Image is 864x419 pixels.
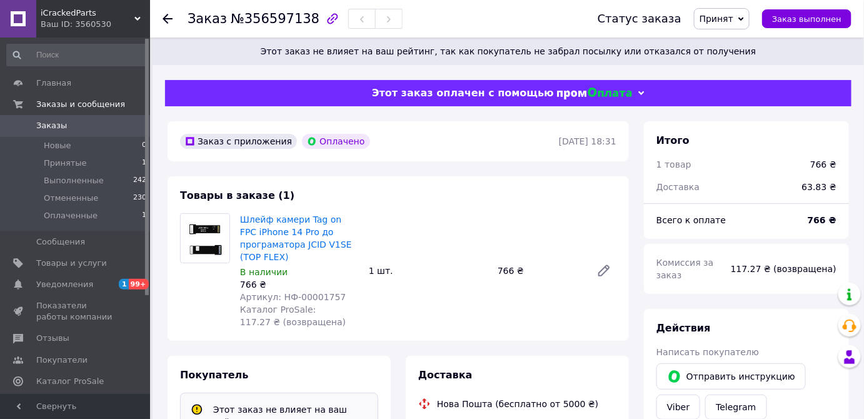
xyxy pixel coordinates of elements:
[36,355,88,366] span: Покупатели
[240,305,346,327] span: Каталог ProSale: 117.27 ₴ (возвращена)
[557,88,632,99] img: evopay logo
[731,264,836,274] span: 117.27 ₴ (возвращена)
[364,262,493,280] div: 1 шт.
[36,78,71,89] span: Главная
[559,136,616,146] time: [DATE] 18:31
[133,193,146,204] span: 230
[418,369,473,381] span: Доставка
[129,279,149,290] span: 99+
[36,258,107,269] span: Товары и услуги
[36,279,93,290] span: Уведомления
[795,173,844,201] div: 63.83 ₴
[372,87,554,99] span: Этот заказ оплачен с помощью
[133,175,146,186] span: 242
[44,210,98,221] span: Оплаченные
[493,262,586,280] div: 766 ₴
[142,158,146,169] span: 1
[188,11,227,26] span: Заказ
[168,45,849,58] span: Этот заказ не влияет на ваш рейтинг, так как покупатель не забрал посылку или отказался от получения
[163,13,173,25] div: Вернуться назад
[810,158,836,171] div: 766 ₴
[142,210,146,221] span: 1
[180,189,294,201] span: Товары в заказе (1)
[36,120,67,131] span: Заказы
[6,44,148,66] input: Поиск
[44,140,71,151] span: Новые
[656,159,691,169] span: 1 товар
[180,369,248,381] span: Покупатель
[36,300,116,323] span: Показатели работы компании
[36,333,69,344] span: Отзывы
[44,193,98,204] span: Отмененные
[36,236,85,248] span: Сообщения
[598,13,681,25] div: Статус заказа
[656,322,711,334] span: Действия
[656,363,806,390] button: Отправить инструкцию
[240,267,288,277] span: В наличии
[656,182,700,192] span: Доставка
[762,9,851,28] button: Заказ выполнен
[142,140,146,151] span: 0
[240,292,346,302] span: Артикул: НФ-00001757
[700,14,733,24] span: Принят
[181,214,229,263] img: Шлейф камери Tag on FPC iPhone 14 Pro до програматора JCID V1SE (TOP FLEX)
[656,347,759,357] span: Написать покупателю
[36,376,104,387] span: Каталог ProSale
[434,398,601,410] div: Нова Пошта (бесплатно от 5000 ₴)
[656,215,726,225] span: Всего к оплате
[302,134,369,149] div: Оплачено
[656,258,714,280] span: Комиссия за заказ
[41,8,134,19] span: iCrackedParts
[808,215,836,225] b: 766 ₴
[772,14,841,24] span: Заказ выполнен
[41,19,150,30] div: Ваш ID: 3560530
[44,158,87,169] span: Принятые
[656,134,690,146] span: Итого
[240,215,352,262] a: Шлейф камери Tag on FPC iPhone 14 Pro до програматора JCID V1SE (TOP FLEX)
[180,134,297,149] div: Заказ с приложения
[240,278,359,291] div: 766 ₴
[591,258,616,283] a: Редактировать
[44,175,104,186] span: Выполненные
[119,279,129,290] span: 1
[231,11,319,26] span: №356597138
[36,99,125,110] span: Заказы и сообщения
